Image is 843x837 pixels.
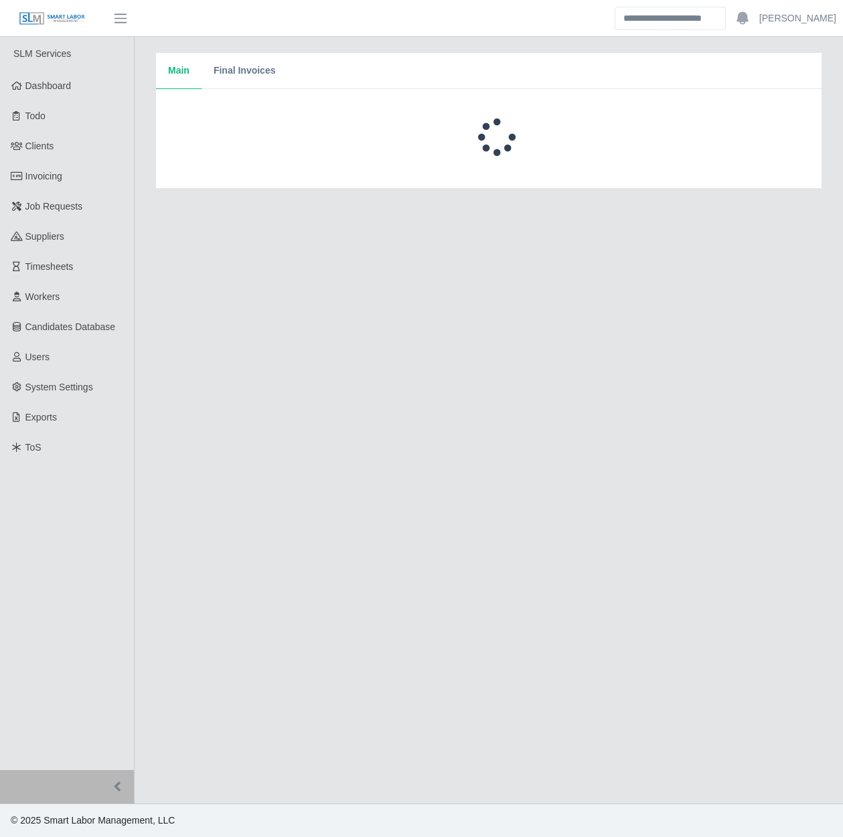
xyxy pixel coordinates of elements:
[25,352,50,362] span: Users
[25,412,57,423] span: Exports
[25,110,46,121] span: Todo
[25,321,116,332] span: Candidates Database
[615,7,726,30] input: Search
[759,11,836,25] a: [PERSON_NAME]
[25,291,60,302] span: Workers
[25,382,93,392] span: System Settings
[25,80,72,91] span: Dashboard
[25,201,83,212] span: Job Requests
[156,53,202,89] button: Main
[25,171,62,181] span: Invoicing
[13,48,71,59] span: SLM Services
[25,261,74,272] span: Timesheets
[25,141,54,151] span: Clients
[19,11,86,26] img: SLM Logo
[25,442,42,453] span: ToS
[11,815,175,826] span: © 2025 Smart Labor Management, LLC
[25,231,64,242] span: Suppliers
[202,53,288,89] button: Final Invoices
